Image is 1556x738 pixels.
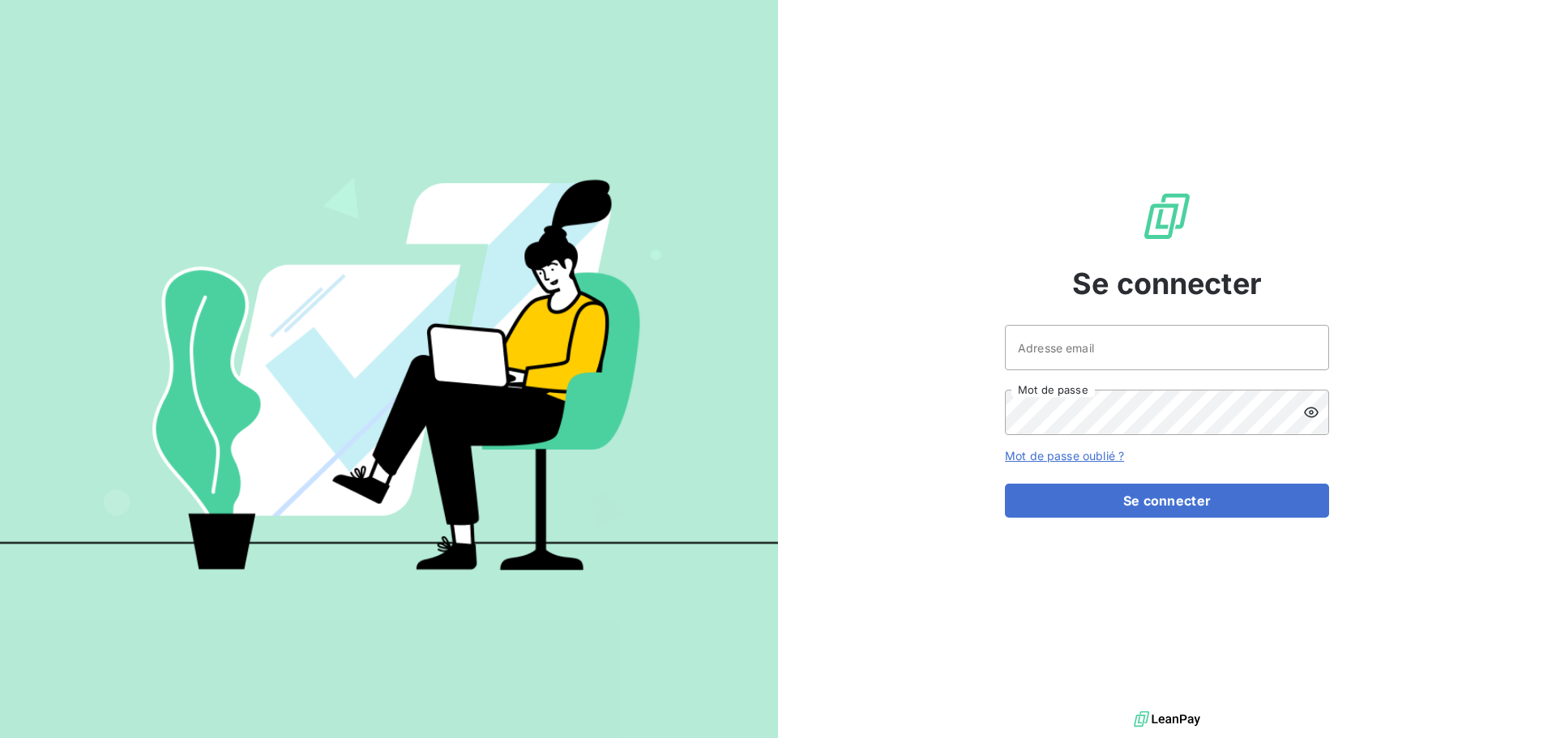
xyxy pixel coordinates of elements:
a: Mot de passe oublié ? [1005,449,1124,463]
span: Se connecter [1072,262,1262,305]
img: logo [1134,707,1200,732]
img: Logo LeanPay [1141,190,1193,242]
input: placeholder [1005,325,1329,370]
button: Se connecter [1005,484,1329,518]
